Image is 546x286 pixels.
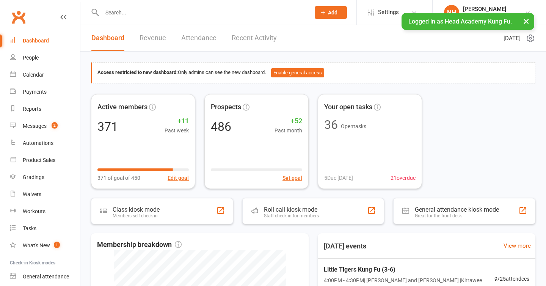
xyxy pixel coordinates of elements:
[10,203,80,220] a: Workouts
[97,121,118,133] div: 371
[23,242,50,248] div: What's New
[504,34,521,43] span: [DATE]
[315,6,347,19] button: Add
[10,135,80,152] a: Automations
[318,239,372,253] h3: [DATE] events
[444,5,459,20] div: NH
[97,102,147,113] span: Active members
[341,123,366,129] span: Open tasks
[271,68,324,77] button: Enable general access
[408,18,512,25] span: Logged in as Head Academy Kung Fu.
[23,55,39,61] div: People
[97,69,178,75] strong: Access restricted to new dashboard:
[264,206,319,213] div: Roll call kiosk mode
[10,49,80,66] a: People
[23,174,44,180] div: Gradings
[10,169,80,186] a: Gradings
[463,6,519,13] div: [PERSON_NAME]
[113,206,160,213] div: Class kiosk mode
[10,32,80,49] a: Dashboard
[324,102,372,113] span: Your open tasks
[378,4,399,21] span: Settings
[23,225,36,231] div: Tasks
[391,174,416,182] span: 21 overdue
[100,7,305,18] input: Search...
[504,241,531,250] a: View more
[9,8,28,27] a: Clubworx
[10,83,80,101] a: Payments
[54,242,60,248] span: 1
[168,174,189,182] button: Edit goal
[519,13,533,29] button: ×
[264,213,319,218] div: Staff check-in for members
[23,123,47,129] div: Messages
[52,122,58,129] span: 2
[23,140,53,146] div: Automations
[324,174,353,182] span: 5 Due [DATE]
[10,101,80,118] a: Reports
[23,157,55,163] div: Product Sales
[23,208,45,214] div: Workouts
[23,106,41,112] div: Reports
[10,268,80,285] a: General attendance kiosk mode
[91,25,124,51] a: Dashboard
[23,72,44,78] div: Calendar
[23,273,69,280] div: General attendance
[23,89,47,95] div: Payments
[415,206,499,213] div: General attendance kiosk mode
[282,174,302,182] button: Set goal
[275,116,302,127] span: +52
[97,239,182,250] span: Membership breakdown
[23,38,49,44] div: Dashboard
[97,174,140,182] span: 371 of goal of 450
[275,126,302,135] span: Past month
[415,213,499,218] div: Great for the front desk
[140,25,166,51] a: Revenue
[494,275,529,283] span: 9 / 25 attendees
[10,118,80,135] a: Messages 2
[23,191,41,197] div: Waivers
[10,152,80,169] a: Product Sales
[10,220,80,237] a: Tasks
[113,213,160,218] div: Members self check-in
[324,119,338,131] div: 36
[211,121,231,133] div: 486
[232,25,277,51] a: Recent Activity
[211,102,241,113] span: Prospects
[165,116,189,127] span: +11
[10,186,80,203] a: Waivers
[10,66,80,83] a: Calendar
[10,237,80,254] a: What's New1
[328,9,337,16] span: Add
[165,126,189,135] span: Past week
[97,68,529,77] div: Only admins can see the new dashboard.
[463,13,519,19] div: Head Academy Kung Fu
[324,265,494,275] span: Little Tigers Kung Fu (3-6)
[181,25,217,51] a: Attendance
